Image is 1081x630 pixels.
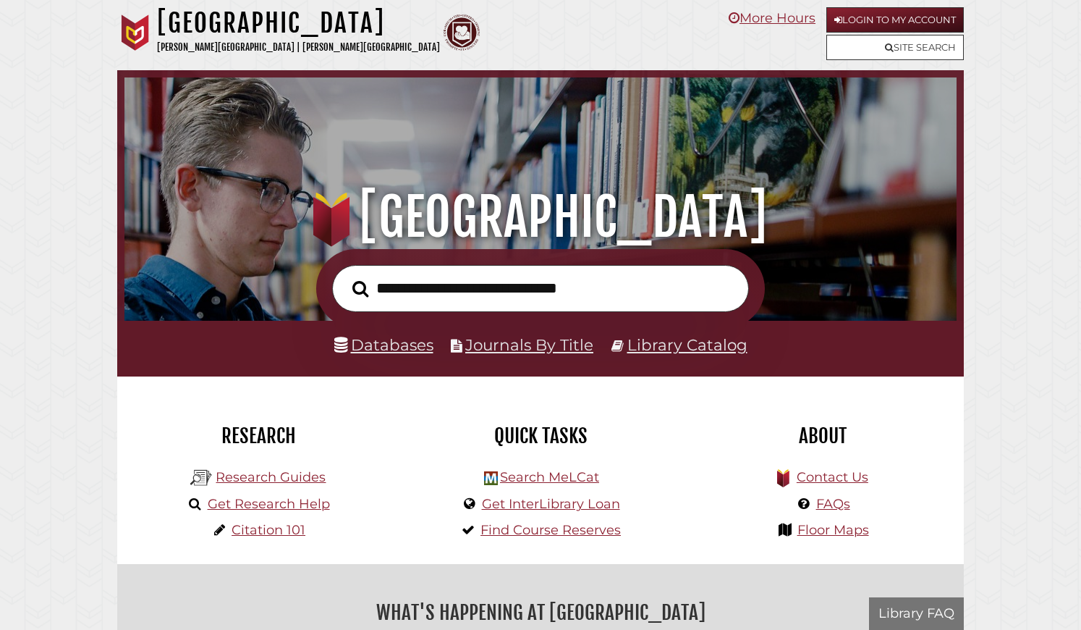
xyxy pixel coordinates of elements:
a: Get Research Help [208,496,330,512]
h2: About [692,424,953,448]
h2: What's Happening at [GEOGRAPHIC_DATA] [128,596,953,629]
a: Library Catalog [627,335,747,354]
a: FAQs [816,496,850,512]
a: Floor Maps [797,522,869,538]
a: Citation 101 [232,522,305,538]
img: Hekman Library Logo [190,467,212,489]
h2: Quick Tasks [410,424,671,448]
a: Contact Us [797,469,868,485]
a: Research Guides [216,469,326,485]
a: Find Course Reserves [480,522,621,538]
a: Login to My Account [826,7,964,33]
a: Site Search [826,35,964,60]
a: Databases [334,335,433,354]
p: [PERSON_NAME][GEOGRAPHIC_DATA] | [PERSON_NAME][GEOGRAPHIC_DATA] [157,39,440,56]
a: More Hours [729,10,815,26]
h2: Research [128,424,389,448]
h1: [GEOGRAPHIC_DATA] [157,7,440,39]
img: Calvin Theological Seminary [444,14,480,51]
a: Get InterLibrary Loan [482,496,620,512]
img: Hekman Library Logo [484,471,498,485]
button: Search [345,277,376,301]
i: Search [352,280,368,298]
img: Calvin University [117,14,153,51]
h1: [GEOGRAPHIC_DATA] [140,185,940,249]
a: Journals By Title [465,335,593,354]
a: Search MeLCat [500,469,599,485]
